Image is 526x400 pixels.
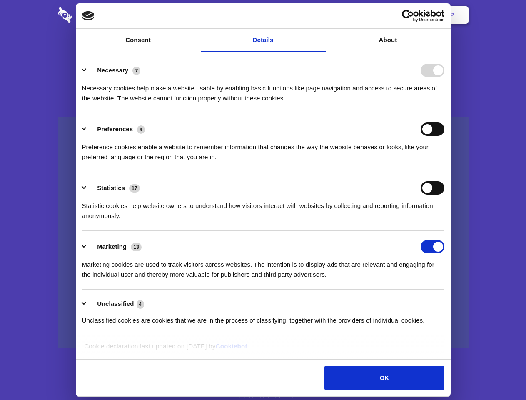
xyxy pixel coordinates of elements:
label: Necessary [97,67,128,74]
span: 4 [137,300,145,308]
a: Contact [338,2,376,28]
a: Cookiebot [216,342,247,350]
span: 13 [131,243,142,251]
label: Preferences [97,125,133,132]
label: Statistics [97,184,125,191]
a: Pricing [244,2,281,28]
a: Wistia video thumbnail [58,117,469,349]
span: 7 [132,67,140,75]
a: Usercentrics Cookiebot - opens in a new window [371,10,444,22]
a: Details [201,29,326,52]
button: Unclassified (4) [82,299,150,309]
img: logo-wordmark-white-trans-d4663122ce5f474addd5e946df7df03e33cb6a1c49d2221995e7729f52c070b2.svg [58,7,129,23]
div: Necessary cookies help make a website usable by enabling basic functions like page navigation and... [82,77,444,103]
h1: Eliminate Slack Data Loss. [58,37,469,67]
a: Consent [76,29,201,52]
button: Marketing (13) [82,240,147,253]
div: Statistic cookies help website owners to understand how visitors interact with websites by collec... [82,195,444,221]
label: Marketing [97,243,127,250]
button: Preferences (4) [82,122,150,136]
div: Marketing cookies are used to track visitors across websites. The intention is to display ads tha... [82,253,444,280]
div: Cookie declaration last updated on [DATE] by [78,341,448,357]
button: Statistics (17) [82,181,145,195]
a: About [326,29,451,52]
iframe: Drift Widget Chat Controller [484,358,516,390]
a: Login [378,2,414,28]
button: OK [324,366,444,390]
img: logo [82,11,95,20]
h4: Auto-redaction of sensitive data, encrypted data sharing and self-destructing private chats. Shar... [58,76,469,103]
div: Preference cookies enable a website to remember information that changes the way the website beha... [82,136,444,162]
span: 4 [137,125,145,134]
div: Unclassified cookies are cookies that we are in the process of classifying, together with the pro... [82,309,444,325]
span: 17 [129,184,140,192]
button: Necessary (7) [82,64,146,77]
